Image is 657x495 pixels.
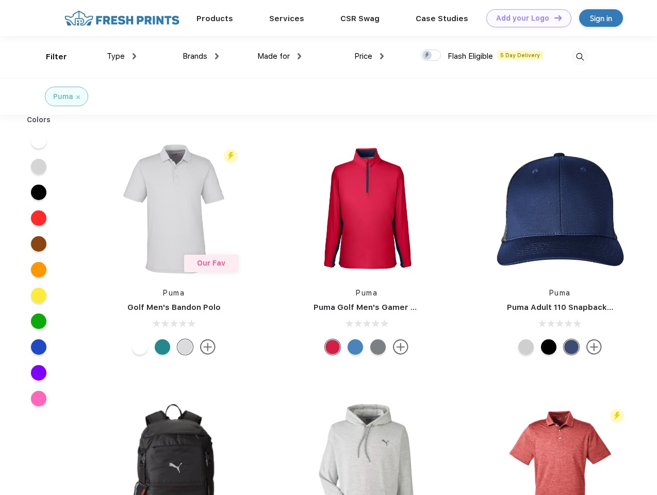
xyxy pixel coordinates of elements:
[53,91,73,102] div: Puma
[340,14,380,23] a: CSR Swag
[76,95,80,99] img: filter_cancel.svg
[133,53,136,59] img: dropdown.png
[571,48,588,65] img: desktop_search.svg
[224,149,238,163] img: flash_active_toggle.svg
[200,339,216,355] img: more.svg
[380,53,384,59] img: dropdown.png
[541,339,556,355] div: Pma Blk Pma Blk
[393,339,408,355] img: more.svg
[107,52,125,61] span: Type
[197,259,225,267] span: Our Fav
[554,15,562,21] img: DT
[127,303,221,312] a: Golf Men's Bandon Polo
[325,339,340,355] div: Ski Patrol
[549,289,571,297] a: Puma
[215,53,219,59] img: dropdown.png
[518,339,534,355] div: Quarry Brt Whit
[564,339,579,355] div: Peacoat Qut Shd
[269,14,304,23] a: Services
[196,14,233,23] a: Products
[257,52,290,61] span: Made for
[183,52,207,61] span: Brands
[105,140,242,277] img: func=resize&h=266
[177,339,193,355] div: High Rise
[19,114,59,125] div: Colors
[491,140,629,277] img: func=resize&h=266
[155,339,170,355] div: Green Lagoon
[610,409,624,423] img: flash_active_toggle.svg
[298,53,301,59] img: dropdown.png
[497,51,543,60] span: 5 Day Delivery
[348,339,363,355] div: Bright Cobalt
[586,339,602,355] img: more.svg
[61,9,183,27] img: fo%20logo%202.webp
[298,140,435,277] img: func=resize&h=266
[356,289,377,297] a: Puma
[132,339,147,355] div: Bright White
[314,303,477,312] a: Puma Golf Men's Gamer Golf Quarter-Zip
[579,9,623,27] a: Sign in
[354,52,372,61] span: Price
[496,14,549,23] div: Add your Logo
[46,51,67,63] div: Filter
[163,289,185,297] a: Puma
[590,12,612,24] div: Sign in
[370,339,386,355] div: Quiet Shade
[448,52,493,61] span: Flash Eligible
